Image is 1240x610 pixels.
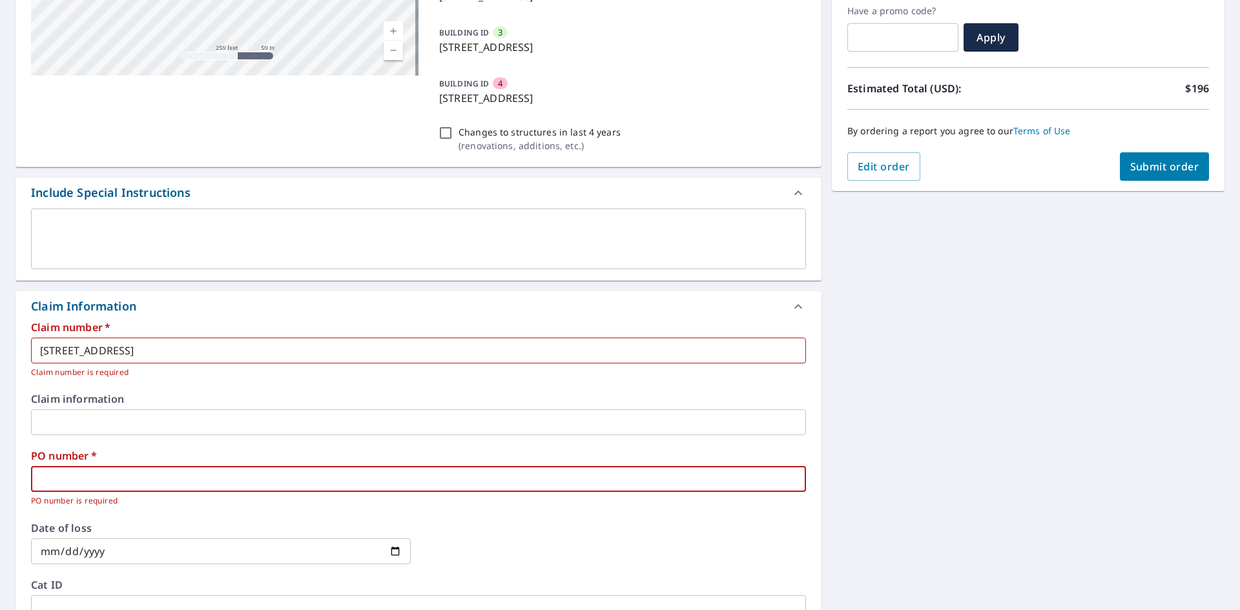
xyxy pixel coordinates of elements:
[1130,159,1199,174] span: Submit order
[31,451,806,461] label: PO number
[439,39,801,55] p: [STREET_ADDRESS]
[15,178,821,208] div: Include Special Instructions
[498,77,502,90] span: 4
[31,580,806,590] label: Cat ID
[1120,152,1210,181] button: Submit order
[31,184,191,201] div: Include Special Instructions
[384,41,403,60] a: Current Level 17, Zoom Out
[1185,81,1209,96] p: $196
[459,125,621,139] p: Changes to structures in last 4 years
[1013,125,1071,137] a: Terms of Use
[384,21,403,41] a: Current Level 17, Zoom In
[31,523,411,533] label: Date of loss
[847,5,958,17] label: Have a promo code?
[459,139,621,152] p: ( renovations, additions, etc. )
[31,366,797,379] p: Claim number is required
[31,394,806,404] label: Claim information
[858,159,910,174] span: Edit order
[974,30,1008,45] span: Apply
[847,152,920,181] button: Edit order
[847,125,1209,137] p: By ordering a report you agree to our
[439,27,489,38] p: BUILDING ID
[439,78,489,89] p: BUILDING ID
[31,494,797,507] p: PO number is required
[498,26,502,39] span: 3
[439,90,801,106] p: [STREET_ADDRESS]
[964,23,1018,52] button: Apply
[15,291,821,322] div: Claim Information
[847,81,1028,96] p: Estimated Total (USD):
[31,298,136,315] div: Claim Information
[31,322,806,332] label: Claim number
